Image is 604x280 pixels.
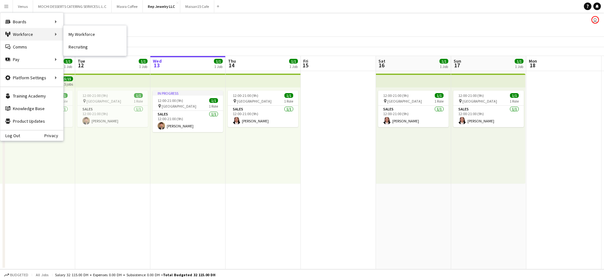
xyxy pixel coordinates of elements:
[35,272,50,277] span: All jobs
[453,91,524,127] app-job-card: 12:00-21:00 (9h)1/1 [GEOGRAPHIC_DATA]1 RoleSales1/112:00-21:00 (9h)[PERSON_NAME]
[228,106,298,127] app-card-role: Sales1/112:00-21:00 (9h)[PERSON_NAME]
[152,62,162,69] span: 13
[378,106,449,127] app-card-role: Sales1/112:00-21:00 (9h)[PERSON_NAME]
[510,93,519,98] span: 1/1
[64,28,126,41] a: My Workforce
[302,62,308,69] span: 15
[112,0,143,13] button: Masra Coffee
[78,58,85,64] span: Tue
[0,90,63,102] a: Training Academy
[82,93,108,98] span: 12:00-21:00 (9h)
[77,106,148,127] app-card-role: Sales1/112:00-21:00 (9h)[PERSON_NAME]
[158,98,183,103] span: 12:00-21:00 (9h)
[434,99,444,104] span: 1 Role
[515,59,523,64] span: 1/1
[64,64,72,69] div: 1 Job
[378,91,449,127] app-job-card: 12:00-21:00 (9h)1/1 [GEOGRAPHIC_DATA]1 RoleSales1/112:00-21:00 (9h)[PERSON_NAME]
[228,91,298,127] app-job-card: 12:00-21:00 (9h)1/1 [GEOGRAPHIC_DATA]1 RoleSales1/112:00-21:00 (9h)[PERSON_NAME]
[387,99,422,104] span: [GEOGRAPHIC_DATA]
[529,58,537,64] span: Mon
[383,93,409,98] span: 12:00-21:00 (9h)
[0,15,63,28] div: Boards
[33,0,112,13] button: MOCHI DESSERTS CATERING SERVICES L.L.C
[153,91,223,96] div: In progress
[87,99,121,104] span: [GEOGRAPHIC_DATA]
[0,115,63,127] a: Product Updates
[143,0,180,13] button: Rep Jewelry LLC
[10,273,28,277] span: Budgeted
[180,0,214,13] button: Maisan15 Cafe
[139,64,147,69] div: 1 Job
[0,53,63,66] div: Pay
[209,98,218,103] span: 1/1
[55,272,215,277] div: Salary 32 115.00 DH + Expenses 0.00 DH + Subsistence 0.00 DH =
[64,41,126,53] a: Recruiting
[377,62,385,69] span: 16
[0,71,63,84] div: Platform Settings
[44,133,63,138] a: Privacy
[453,106,524,127] app-card-role: Sales1/112:00-21:00 (9h)[PERSON_NAME]
[139,59,148,64] span: 1/1
[153,58,162,64] span: Wed
[303,58,308,64] span: Fri
[453,62,461,69] span: 17
[134,93,143,98] span: 1/1
[62,81,73,87] div: 15 jobs
[378,58,385,64] span: Sat
[227,62,236,69] span: 14
[528,62,537,69] span: 18
[153,91,223,132] app-job-card: In progress12:00-21:00 (9h)1/1 [GEOGRAPHIC_DATA]1 RoleSales1/112:00-21:00 (9h)[PERSON_NAME]
[60,76,73,81] span: 15/15
[0,28,63,41] div: Workforce
[3,272,29,278] button: Budgeted
[237,99,271,104] span: [GEOGRAPHIC_DATA]
[153,111,223,132] app-card-role: Sales1/112:00-21:00 (9h)[PERSON_NAME]
[214,59,223,64] span: 1/1
[510,99,519,104] span: 1 Role
[77,91,148,127] app-job-card: 12:00-21:00 (9h)1/1 [GEOGRAPHIC_DATA]1 RoleSales1/112:00-21:00 (9h)[PERSON_NAME]
[458,93,484,98] span: 12:00-21:00 (9h)
[0,41,63,53] a: Comms
[0,102,63,115] a: Knowledge Base
[435,93,444,98] span: 1/1
[289,64,298,69] div: 1 Job
[162,104,196,109] span: [GEOGRAPHIC_DATA]
[134,99,143,104] span: 1 Role
[289,59,298,64] span: 1/1
[77,62,85,69] span: 12
[228,58,236,64] span: Thu
[591,16,599,24] app-user-avatar: Rudi Yriarte
[462,99,497,104] span: [GEOGRAPHIC_DATA]
[214,64,222,69] div: 1 Job
[209,104,218,109] span: 1 Role
[440,64,448,69] div: 1 Job
[163,272,215,277] span: Total Budgeted 32 115.00 DH
[64,59,72,64] span: 1/1
[439,59,448,64] span: 1/1
[284,99,293,104] span: 1 Role
[454,58,461,64] span: Sun
[0,133,20,138] a: Log Out
[284,93,293,98] span: 1/1
[13,0,33,13] button: Venus
[233,93,258,98] span: 12:00-21:00 (9h)
[515,64,523,69] div: 1 Job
